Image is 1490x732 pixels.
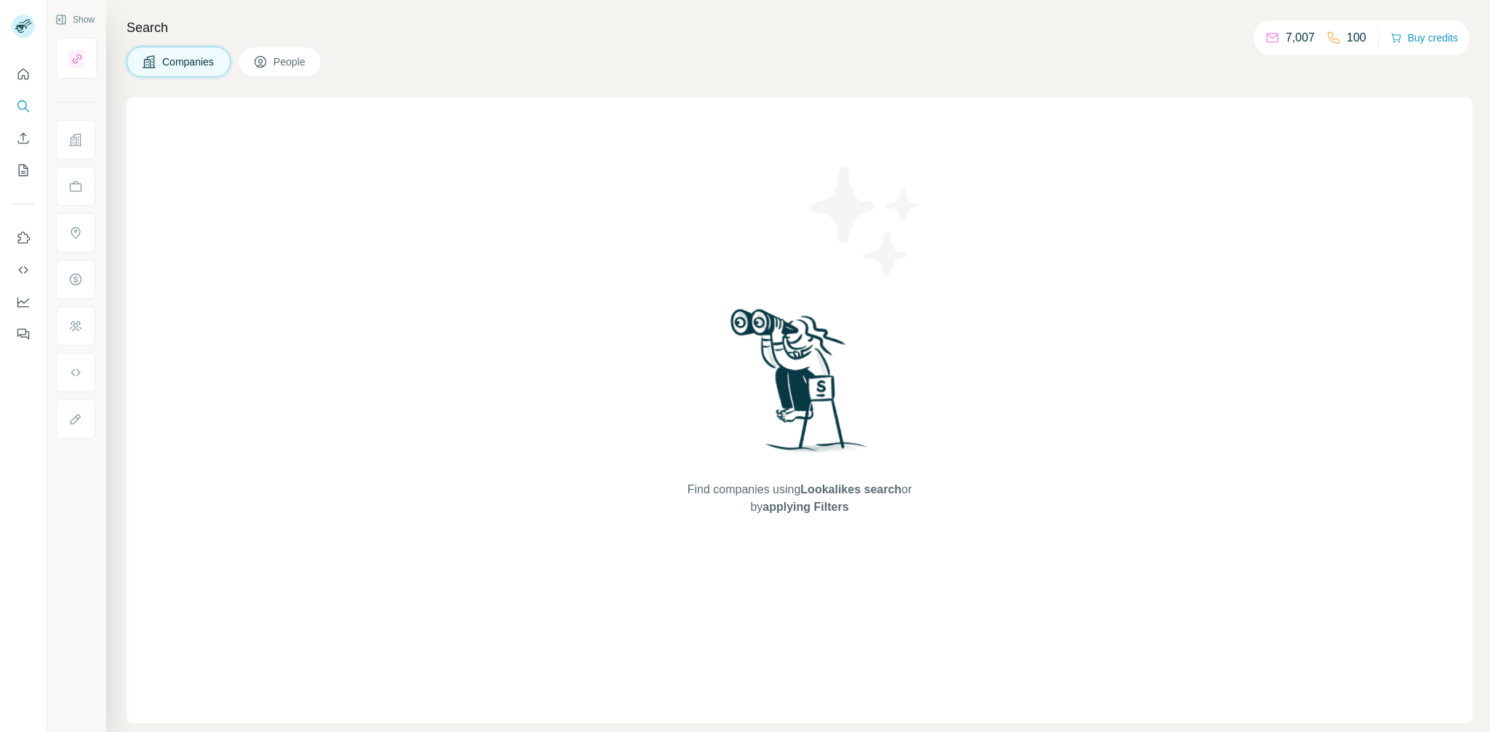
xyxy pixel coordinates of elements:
[274,55,307,69] span: People
[12,257,35,283] button: Use Surfe API
[12,93,35,119] button: Search
[12,61,35,87] button: Quick start
[762,501,848,513] span: applying Filters
[1347,29,1366,47] p: 100
[12,289,35,315] button: Dashboard
[800,483,901,496] span: Lookalikes search
[1390,28,1458,48] button: Buy credits
[162,55,215,69] span: Companies
[45,9,105,31] button: Show
[800,156,931,287] img: Surfe Illustration - Stars
[12,321,35,347] button: Feedback
[12,157,35,183] button: My lists
[12,225,35,251] button: Use Surfe on LinkedIn
[683,481,916,516] span: Find companies using or by
[724,305,875,467] img: Surfe Illustration - Woman searching with binoculars
[12,125,35,151] button: Enrich CSV
[127,17,1473,38] h4: Search
[1286,29,1315,47] p: 7,007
